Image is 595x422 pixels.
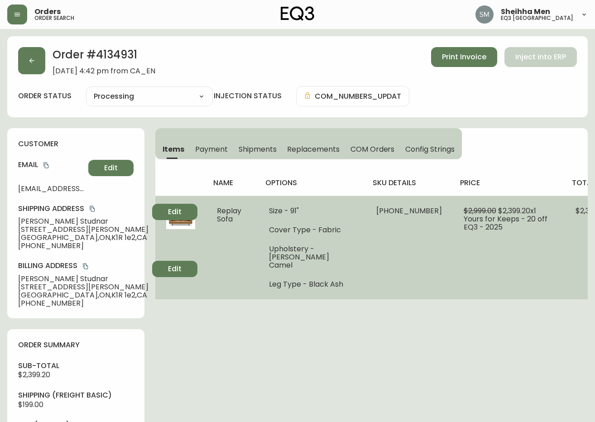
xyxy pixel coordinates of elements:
span: [STREET_ADDRESS][PERSON_NAME] [18,225,149,234]
span: Orders [34,8,61,15]
label: order status [18,91,72,101]
img: 30148-01-400-1-cmdwdiztg2b6j0198psquz8b8.jpg [166,207,195,236]
button: copy [42,161,51,170]
span: Edit [168,207,182,217]
span: COM Orders [350,144,395,154]
h4: price [460,178,558,188]
span: Yours for Keeps - 20 off EQ3 - 2025 [464,214,547,232]
span: [EMAIL_ADDRESS][DOMAIN_NAME] [18,185,85,193]
li: Size - 91" [269,207,355,215]
img: logo [281,6,314,21]
h4: Shipping ( Freight Basic ) [18,390,134,400]
span: [STREET_ADDRESS][PERSON_NAME] [18,283,149,291]
span: Config Strings [405,144,454,154]
h5: order search [34,15,74,21]
span: [GEOGRAPHIC_DATA] , ON , K1R 1e2 , CA [18,291,149,299]
h2: Order # 4134931 [53,47,155,67]
span: $199.00 [18,399,43,410]
span: [DATE] 4:42 pm from CA_EN [53,67,155,75]
h4: sub-total [18,361,134,371]
span: [PERSON_NAME] Studnar [18,217,149,225]
li: Cover Type - Fabric [269,226,355,234]
button: Edit [152,261,197,277]
span: Edit [168,264,182,274]
span: $2,399.20 x 1 [498,206,536,216]
h5: eq3 [GEOGRAPHIC_DATA] [501,15,573,21]
span: [GEOGRAPHIC_DATA] , ON , K1R 1e2 , CA [18,234,149,242]
li: Upholstery - [PERSON_NAME] Camel [269,245,355,269]
h4: Shipping Address [18,204,149,214]
span: [PHONE_NUMBER] [18,242,149,250]
span: Shipments [239,144,277,154]
button: Print Invoice [431,47,497,67]
span: Replacements [287,144,339,154]
h4: sku details [373,178,446,188]
h4: injection status [214,91,282,101]
button: Edit [152,204,197,220]
h4: Billing Address [18,261,149,271]
h4: name [213,178,251,188]
h4: Email [18,160,85,170]
span: Print Invoice [442,52,486,62]
h4: options [265,178,358,188]
span: [PERSON_NAME] Studnar [18,275,149,283]
span: Payment [195,144,228,154]
h4: customer [18,139,134,149]
h4: order summary [18,340,134,350]
span: [PHONE_NUMBER] [376,206,442,216]
span: Sheihha Men [501,8,550,15]
img: cfa6f7b0e1fd34ea0d7b164297c1067f [475,5,494,24]
span: $2,999.00 [464,206,496,216]
button: copy [88,204,97,213]
span: $2,399.20 [18,369,50,380]
span: Replay Sofa [217,206,241,224]
span: Edit [104,163,118,173]
button: Edit [88,160,134,176]
li: Leg Type - Black Ash [269,280,355,288]
span: Items [163,144,185,154]
span: [PHONE_NUMBER] [18,299,149,307]
button: copy [81,262,90,271]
